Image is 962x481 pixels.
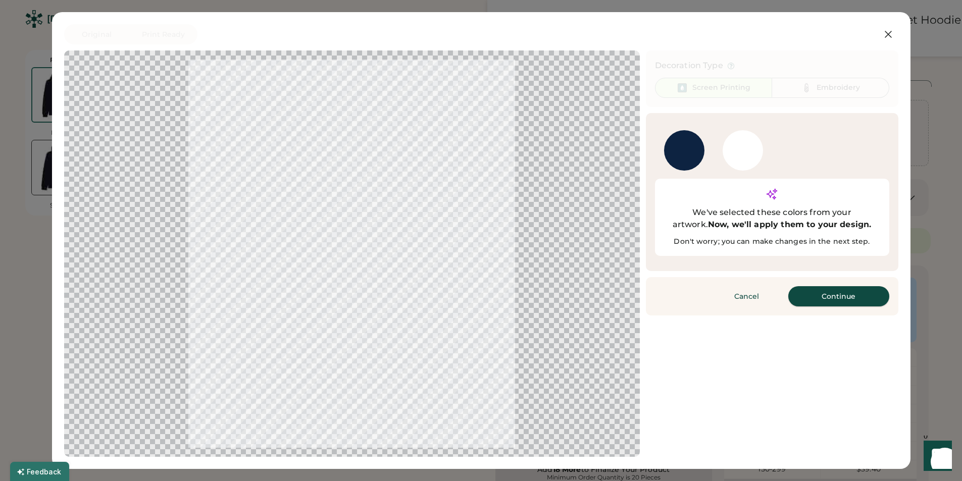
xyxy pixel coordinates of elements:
[800,82,813,94] img: Thread%20-%20Unselected.svg
[655,60,723,72] div: Decoration Type
[712,286,782,306] button: Cancel
[676,82,688,94] img: Ink%20-%20Selected.svg
[914,436,957,479] iframe: Front Chat
[708,220,872,229] strong: Now, we'll apply them to your design.
[64,24,130,44] button: Original
[817,83,860,93] div: Embroidery
[664,206,880,231] div: We've selected these colors from your artwork.
[788,286,889,306] button: Continue
[692,83,750,93] div: Screen Printing
[664,237,880,247] div: Don't worry; you can make changes in the next step.
[130,24,197,44] button: Print Ready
